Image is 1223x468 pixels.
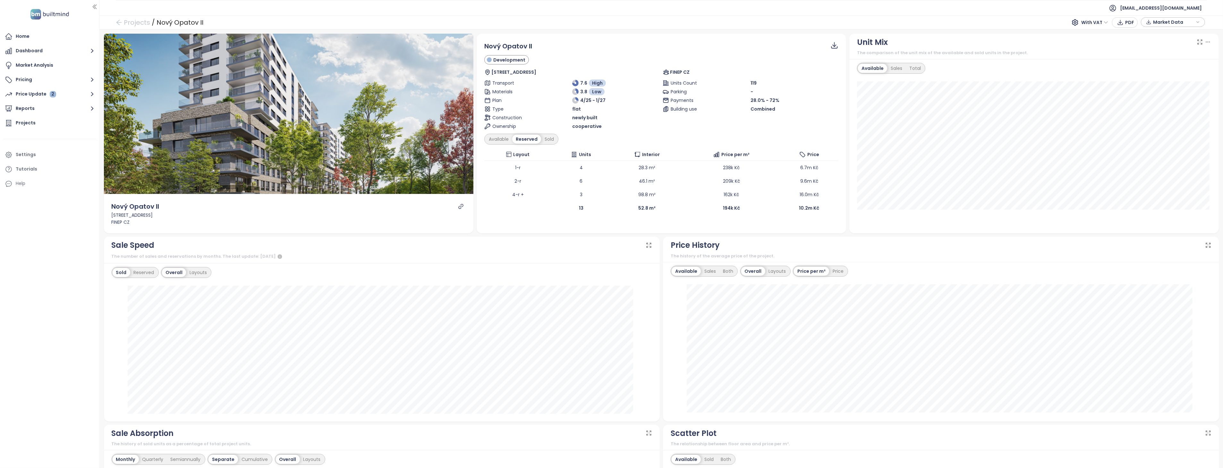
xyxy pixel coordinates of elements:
span: arrow-left [116,19,122,26]
div: Layouts [300,455,324,464]
button: Reports [3,102,96,115]
div: Cumulative [238,455,271,464]
span: 209k Kč [723,178,740,184]
b: 52.8 m² [638,205,656,211]
div: The comparison of the unit mix of the available and sold units in the project. [857,50,1211,56]
div: Price [829,267,847,276]
div: Available [485,135,512,144]
div: Help [16,180,25,188]
span: Units Count [671,79,715,87]
div: Available [858,64,887,73]
span: flat [572,105,581,113]
div: The relationship between floor area and price per m². [671,441,1211,447]
div: Home [16,32,30,40]
span: [STREET_ADDRESS] [491,69,536,76]
div: Reserved [512,135,541,144]
div: Projects [16,119,36,127]
div: Total [906,64,924,73]
div: Sales [887,64,906,73]
div: Nový Opatov II [157,17,203,28]
button: PDF [1112,17,1138,28]
div: Price per m² [794,267,829,276]
div: / [152,17,155,28]
div: Overall [162,268,186,277]
div: Sold [541,135,557,144]
div: [STREET_ADDRESS] [112,212,466,219]
span: - [751,88,753,95]
span: FINEP CZ [670,69,690,76]
div: The history of the average price of the project. [671,253,1211,259]
span: Transport [492,79,536,87]
span: With VAT [1081,18,1108,27]
div: Nový Opatov II [112,202,159,212]
span: Combined [751,105,775,113]
div: Sales [701,267,719,276]
span: 9.6m Kč [800,178,818,184]
a: arrow-left Projects [116,17,150,28]
img: logo [29,8,71,21]
td: 4 [551,161,611,174]
div: Quarterly [139,455,167,464]
span: Units [579,151,591,158]
b: 194k Kč [723,205,740,211]
div: Price History [671,239,720,251]
div: Scatter Plot [671,427,717,439]
b: 13 [579,205,583,211]
div: FINEP CZ [112,219,466,226]
span: Interior [642,151,660,158]
span: cooperative [572,123,602,130]
div: Semiannually [167,455,204,464]
td: 4-r + [484,188,552,201]
div: Sold [701,455,717,464]
div: Monthly [113,455,139,464]
td: 1-r [484,161,552,174]
div: Overall [276,455,300,464]
span: Price per m² [721,151,750,158]
td: 28.3 m² [611,161,683,174]
button: Dashboard [3,45,96,57]
td: 2-r [484,174,552,188]
div: Sale Speed [112,239,155,251]
a: Settings [3,148,96,161]
div: Help [3,177,96,190]
td: 6 [551,174,611,188]
b: 10.2m Kč [799,205,819,211]
div: Both [717,455,735,464]
div: Market Analysis [16,61,53,69]
span: newly built [572,114,598,121]
div: Unit Mix [857,36,888,48]
span: PDF [1125,19,1134,26]
span: Building use [671,105,715,113]
a: Projects [3,117,96,130]
span: [EMAIL_ADDRESS][DOMAIN_NAME] [1120,0,1202,16]
div: Sale Absorption [112,427,174,439]
span: Construction [492,114,536,121]
span: Development [493,56,525,63]
div: Layouts [186,268,210,277]
span: 119 [751,79,757,87]
span: Low [592,88,601,95]
td: 98.8 m² [611,188,683,201]
div: button [1144,17,1202,27]
span: Market Data [1153,17,1194,27]
span: Type [492,105,536,113]
div: Settings [16,151,36,159]
span: Materials [492,88,536,95]
a: Market Analysis [3,59,96,72]
span: Nový Opatov II [484,42,532,51]
span: 16.0m Kč [800,191,819,198]
span: 28.0% - 72% [751,97,779,104]
span: Parking [671,88,715,95]
div: Price Update [16,90,56,98]
span: link [458,204,464,209]
span: 4/25 - 1/27 [580,97,606,104]
span: High [592,79,603,87]
span: Plan [492,97,536,104]
div: Layouts [765,267,790,276]
div: Available [672,267,701,276]
a: Tutorials [3,163,96,176]
span: Payments [671,97,715,104]
td: 3 [551,188,611,201]
div: The history of sold units as a percentage of total project units. [112,441,652,447]
button: Pricing [3,73,96,86]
